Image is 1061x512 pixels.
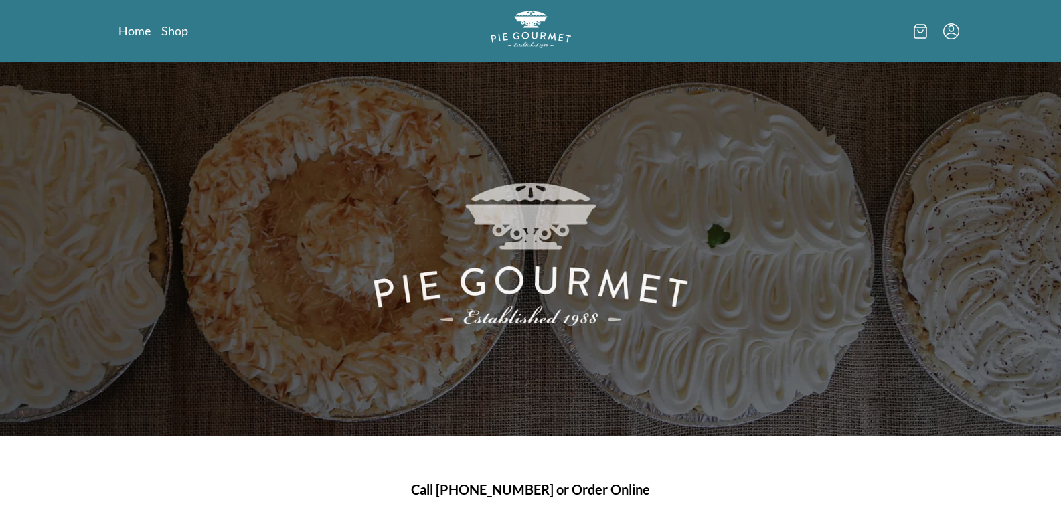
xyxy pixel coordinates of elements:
[943,23,959,39] button: Menu
[161,23,188,39] a: Shop
[491,11,571,52] a: Logo
[135,479,927,499] h1: Call [PHONE_NUMBER] or Order Online
[118,23,151,39] a: Home
[491,11,571,48] img: logo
